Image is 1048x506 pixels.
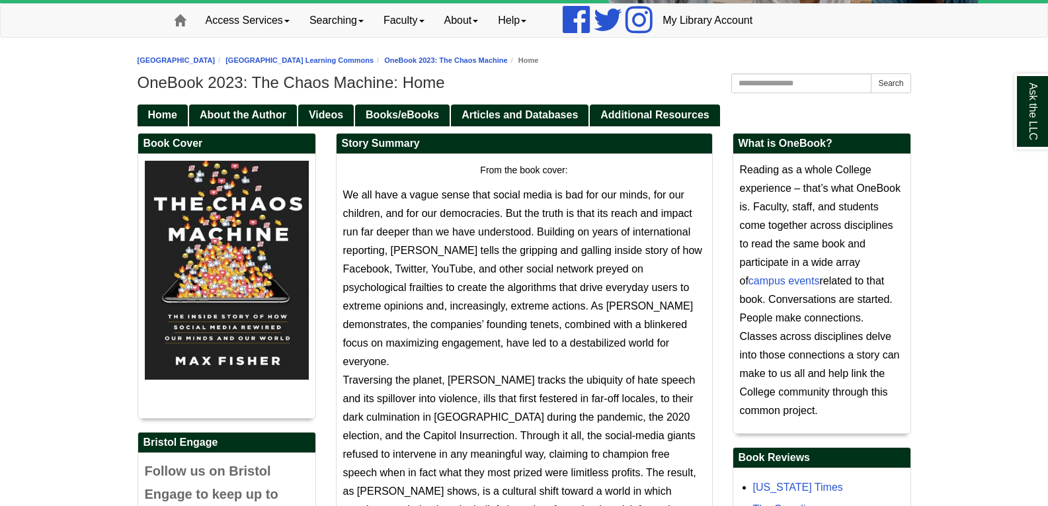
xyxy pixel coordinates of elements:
a: [GEOGRAPHIC_DATA] [138,56,216,64]
span: About the Author [200,109,286,120]
span: Additional Resources [600,109,709,120]
p: Reading as a whole College experience – that’s what OneBook is. Faculty, staff, and students come... [740,161,904,420]
h2: Story Summary [337,134,712,154]
button: Search [871,73,910,93]
a: About the Author [189,105,297,126]
a: Home [138,105,188,126]
a: Additional Resources [590,105,719,126]
h2: What is OneBook? [733,134,910,154]
a: Searching [300,4,374,37]
span: Videos [309,109,343,120]
a: About [434,4,489,37]
li: Home [508,54,539,67]
a: My Library Account [653,4,762,37]
h1: OneBook 2023: The Chaos Machine: Home [138,73,911,92]
span: From the book cover: [480,165,567,175]
h2: Book Cover [138,134,315,154]
img: Chaos Machine [145,161,309,380]
a: Help [488,4,536,37]
nav: breadcrumb [138,54,911,67]
h2: Bristol Engage [138,433,315,453]
a: Books/eBooks [355,105,450,126]
div: Guide Pages [138,103,911,126]
span: Articles and Databases [462,109,578,120]
span: Home [148,109,177,120]
a: Access Services [196,4,300,37]
a: OneBook 2023: The Chaos Machine [384,56,507,64]
a: Articles and Databases [451,105,588,126]
a: Videos [298,105,354,126]
span: Books/eBooks [366,109,439,120]
a: [GEOGRAPHIC_DATA] Learning Commons [225,56,374,64]
a: campus events [748,275,820,286]
a: Faculty [374,4,434,37]
a: [US_STATE] Times [753,482,843,493]
h2: Book Reviews [733,448,910,468]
